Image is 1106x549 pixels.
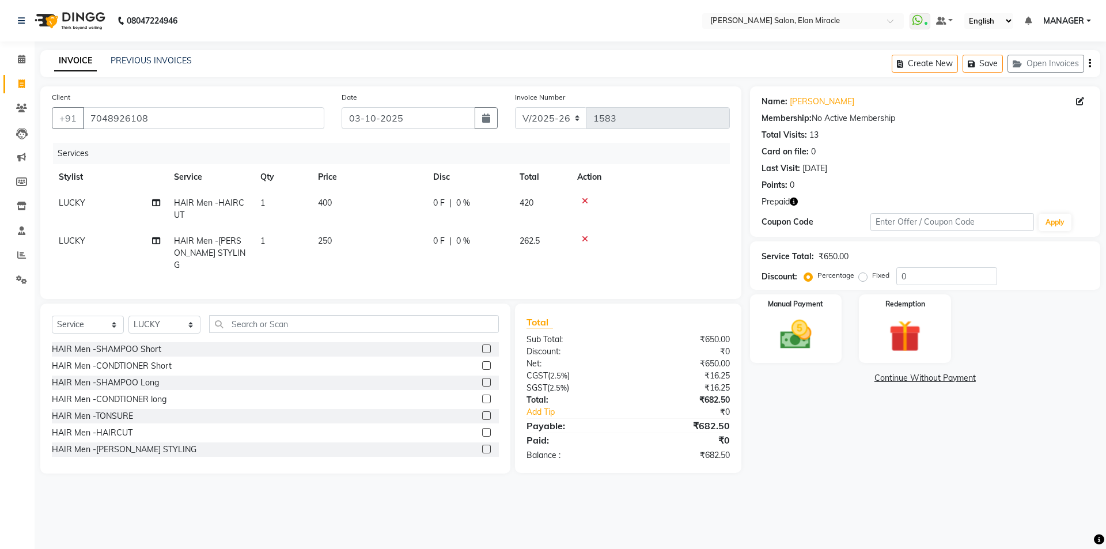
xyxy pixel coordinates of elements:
img: _gift.svg [879,316,931,356]
div: ₹16.25 [628,382,738,394]
div: ( ) [518,382,628,394]
div: [DATE] [802,162,827,175]
span: SGST [527,383,547,393]
span: CGST [527,370,548,381]
div: ₹650.00 [628,334,738,346]
button: Open Invoices [1007,55,1084,73]
div: 0 [790,179,794,191]
span: Total [527,316,553,328]
div: ₹650.00 [819,251,849,263]
span: 250 [318,236,332,246]
span: 0 % [456,235,470,247]
div: Services [53,143,738,164]
div: HAIR Men -[PERSON_NAME] STYLING [52,444,196,456]
div: Card on file: [762,146,809,158]
a: [PERSON_NAME] [790,96,854,108]
span: 1 [260,198,265,208]
span: 400 [318,198,332,208]
div: ₹650.00 [628,358,738,370]
th: Disc [426,164,513,190]
div: Total Visits: [762,129,807,141]
button: Apply [1039,214,1071,231]
div: 13 [809,129,819,141]
input: Search or Scan [209,315,499,333]
div: ₹0 [628,433,738,447]
div: ₹682.50 [628,449,738,461]
div: Paid: [518,433,628,447]
label: Percentage [817,270,854,281]
div: No Active Membership [762,112,1089,124]
span: MANAGER [1043,15,1084,27]
div: Payable: [518,419,628,433]
div: Sub Total: [518,334,628,346]
input: Enter Offer / Coupon Code [870,213,1034,231]
span: 420 [520,198,533,208]
div: Last Visit: [762,162,800,175]
b: 08047224946 [127,5,177,37]
div: Service Total: [762,251,814,263]
div: Membership: [762,112,812,124]
span: 1 [260,236,265,246]
div: HAIR Men -SHAMPOO Long [52,377,159,389]
span: LUCKY [59,198,85,208]
a: INVOICE [54,51,97,71]
div: ₹0 [628,346,738,358]
div: ( ) [518,370,628,382]
label: Fixed [872,270,889,281]
span: 2.5% [550,383,567,392]
th: Stylist [52,164,167,190]
button: Create New [892,55,958,73]
th: Action [570,164,730,190]
span: HAIR Men -HAIRCUT [174,198,244,220]
span: | [449,197,452,209]
img: logo [29,5,108,37]
div: Name: [762,96,787,108]
img: _cash.svg [770,316,822,353]
div: Discount: [762,271,797,283]
div: HAIR Men -TONSURE [52,410,133,422]
span: 0 F [433,235,445,247]
div: Total: [518,394,628,406]
div: ₹682.50 [628,394,738,406]
th: Total [513,164,570,190]
div: Points: [762,179,787,191]
div: Discount: [518,346,628,358]
div: ₹0 [646,406,738,418]
input: Search by Name/Mobile/Email/Code [83,107,324,129]
div: HAIR Men -CONDTIONER Short [52,360,172,372]
label: Date [342,92,357,103]
button: +91 [52,107,84,129]
th: Qty [253,164,311,190]
div: Coupon Code [762,216,870,228]
div: Balance : [518,449,628,461]
span: LUCKY [59,236,85,246]
div: HAIR Men -CONDTIONER long [52,393,166,406]
span: 262.5 [520,236,540,246]
div: 0 [811,146,816,158]
label: Client [52,92,70,103]
th: Price [311,164,426,190]
a: Continue Without Payment [752,372,1098,384]
div: Net: [518,358,628,370]
label: Redemption [885,299,925,309]
span: Prepaid [762,196,790,208]
div: HAIR Men -HAIRCUT [52,427,132,439]
span: 0 F [433,197,445,209]
label: Manual Payment [768,299,823,309]
span: 0 % [456,197,470,209]
th: Service [167,164,253,190]
div: ₹16.25 [628,370,738,382]
label: Invoice Number [515,92,565,103]
a: Add Tip [518,406,646,418]
span: 2.5% [550,371,567,380]
div: ₹682.50 [628,419,738,433]
span: | [449,235,452,247]
div: HAIR Men -SHAMPOO Short [52,343,161,355]
a: PREVIOUS INVOICES [111,55,192,66]
span: HAIR Men -[PERSON_NAME] STYLING [174,236,245,270]
button: Save [963,55,1003,73]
